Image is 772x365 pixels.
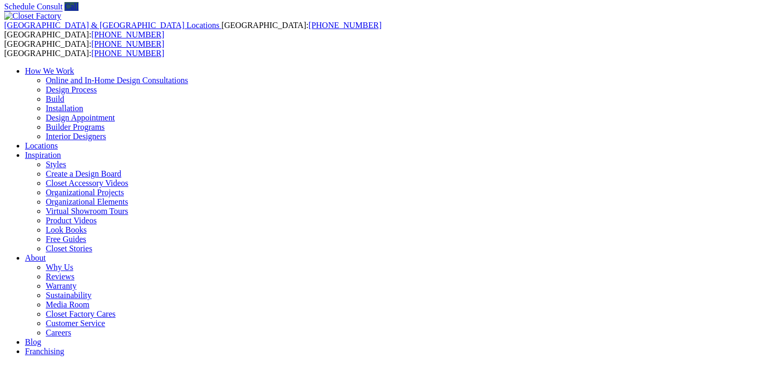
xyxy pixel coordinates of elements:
[25,66,74,75] a: How We Work
[46,328,71,337] a: Careers
[25,347,64,356] a: Franchising
[46,319,105,328] a: Customer Service
[64,2,78,11] a: Call
[46,244,92,253] a: Closet Stories
[25,253,46,262] a: About
[46,235,86,244] a: Free Guides
[46,85,97,94] a: Design Process
[46,291,91,300] a: Sustainability
[46,76,188,85] a: Online and In-Home Design Consultations
[46,207,128,215] a: Virtual Showroom Tours
[46,123,104,131] a: Builder Programs
[46,225,87,234] a: Look Books
[46,197,128,206] a: Organizational Elements
[91,30,164,39] a: [PHONE_NUMBER]
[46,160,66,169] a: Styles
[46,263,73,272] a: Why Us
[46,104,83,113] a: Installation
[308,21,381,30] a: [PHONE_NUMBER]
[46,309,115,318] a: Closet Factory Cares
[4,39,164,58] span: [GEOGRAPHIC_DATA]: [GEOGRAPHIC_DATA]:
[4,2,62,11] a: Schedule Consult
[46,132,106,141] a: Interior Designers
[46,113,115,122] a: Design Appointment
[25,151,61,159] a: Inspiration
[4,21,382,39] span: [GEOGRAPHIC_DATA]: [GEOGRAPHIC_DATA]:
[4,21,219,30] span: [GEOGRAPHIC_DATA] & [GEOGRAPHIC_DATA] Locations
[46,216,97,225] a: Product Videos
[91,39,164,48] a: [PHONE_NUMBER]
[25,337,41,346] a: Blog
[4,11,61,21] img: Closet Factory
[46,281,76,290] a: Warranty
[46,300,89,309] a: Media Room
[46,179,128,187] a: Closet Accessory Videos
[46,272,74,281] a: Reviews
[25,141,58,150] a: Locations
[91,49,164,58] a: [PHONE_NUMBER]
[4,21,221,30] a: [GEOGRAPHIC_DATA] & [GEOGRAPHIC_DATA] Locations
[46,94,64,103] a: Build
[46,169,121,178] a: Create a Design Board
[46,188,124,197] a: Organizational Projects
